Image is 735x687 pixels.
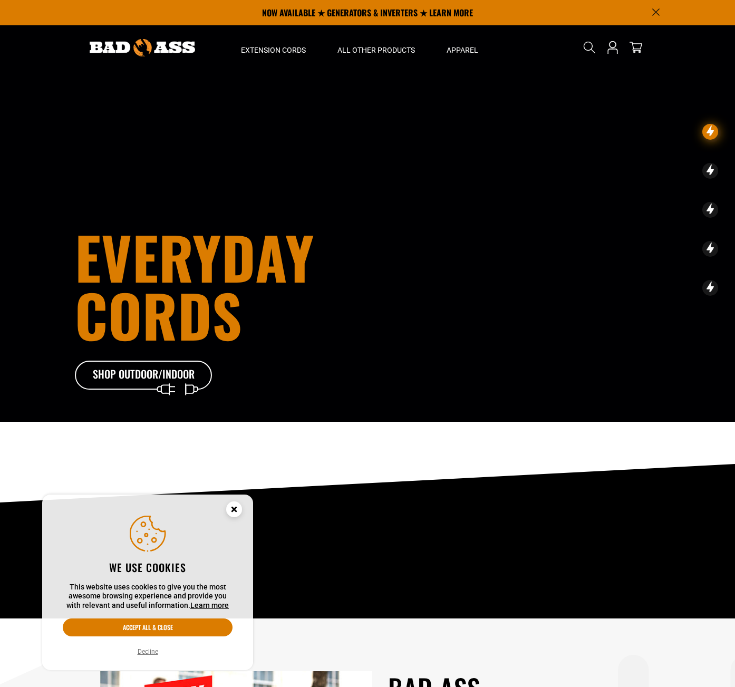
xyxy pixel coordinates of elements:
a: Learn more [190,601,229,609]
button: Decline [134,646,161,657]
summary: Apparel [431,25,494,70]
h2: We use cookies [63,560,233,574]
button: Accept all & close [63,618,233,636]
p: This website uses cookies to give you the most awesome browsing experience and provide you with r... [63,583,233,611]
a: Shop Outdoor/Indoor [75,361,212,390]
h1: Everyday cords [75,228,426,344]
span: All Other Products [337,45,415,55]
summary: Extension Cords [225,25,322,70]
span: Extension Cords [241,45,306,55]
span: Apparel [447,45,478,55]
img: Bad Ass Extension Cords [90,39,195,56]
summary: Search [581,39,598,56]
summary: All Other Products [322,25,431,70]
aside: Cookie Consent [42,495,253,671]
